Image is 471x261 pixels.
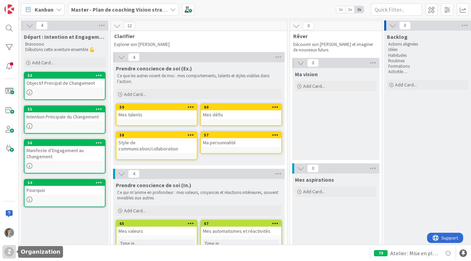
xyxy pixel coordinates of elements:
[25,106,105,121] div: 55Intention Principale du Changement
[201,221,281,227] div: 67
[116,104,197,119] div: 59Mes talents
[388,58,467,64] p: Routines
[117,73,281,84] p: Ce que les autres voient de moi : mes comportements, talents et styles visibles dans l’action.
[28,107,105,112] div: 55
[252,243,279,251] div: 22d 8h 55m
[303,189,325,195] span: Add Card...
[388,47,467,52] p: Idées
[307,164,319,173] span: 0
[201,104,281,110] div: 60
[25,112,105,121] div: Intention Principale du Changement
[201,110,281,119] div: Mes défis
[336,6,345,13] span: 1x
[116,65,192,72] span: Prendre conscience de soi (Ex.)
[201,132,281,147] div: 57Ma personnalité
[374,250,388,256] div: 79
[124,208,146,214] span: Add Card...
[4,4,14,14] img: Visit kanbanzone.com
[295,71,318,78] span: Ma vision
[25,186,105,195] div: Pourquoi
[117,190,281,201] p: Ce qui m’anime en profondeur : mes valeurs, croyances et réactions intérieures, souvent invisible...
[120,105,197,110] div: 59
[345,6,355,13] span: 2x
[388,64,467,69] p: Formations
[119,240,167,255] div: Time in [GEOGRAPHIC_DATA]
[204,133,281,137] div: 57
[293,42,374,53] p: Découvrir son [PERSON_NAME] et imaginer de nouveaux futurs
[21,249,60,255] h5: Organization
[116,132,197,138] div: 58
[371,3,422,16] input: Quick Filter...
[25,72,105,87] div: 53Objectif Principal de Changement
[307,59,319,67] span: 0
[204,105,281,110] div: 60
[167,243,168,251] span: :
[128,170,140,178] span: 4
[128,53,140,61] span: 4
[201,104,281,119] div: 60Mes défis
[204,221,281,226] div: 67
[116,221,197,235] div: 65Mes valeurs
[387,33,408,40] span: Backlog
[116,138,197,153] div: Style de communication/collaboration
[201,221,281,235] div: 67Mes automatismes et réactivités
[116,104,197,110] div: 59
[124,91,146,97] span: Add Card...
[201,132,281,138] div: 57
[295,176,334,183] span: Mes aspirations
[388,69,467,75] p: Activités ...
[116,132,197,153] div: 58Style de communication/collaboration
[120,221,197,226] div: 65
[303,22,314,30] span: 0
[293,33,373,39] span: Rêver
[25,140,105,161] div: 56Manifeste d’Engagement au Changement
[399,21,411,30] span: 0
[25,180,105,186] div: 54
[201,227,281,235] div: Mes automatismes et réactivités
[28,180,105,185] div: 54
[28,73,105,78] div: 53
[25,140,105,146] div: 56
[4,228,14,238] img: ZL
[25,72,105,79] div: 53
[25,180,105,195] div: 54Pourquoi
[116,227,197,235] div: Mes valeurs
[114,33,279,39] span: Clarifier
[355,6,364,13] span: 3x
[203,240,251,255] div: Time in [GEOGRAPHIC_DATA]
[168,243,195,251] div: 22d 8h 55m
[303,83,325,89] span: Add Card...
[28,141,105,145] div: 56
[35,5,53,14] span: Kanban
[124,22,135,30] span: 12
[25,146,105,161] div: Manifeste d’Engagement au Changement
[32,60,54,66] span: Add Card...
[395,82,417,88] span: Add Card...
[25,42,104,47] p: Bravoooo
[251,243,252,251] span: :
[36,21,48,30] span: 4
[25,47,104,52] p: Débutons cette aventure ensemble 💪
[388,42,467,47] p: Actions alignées
[116,182,191,189] span: Prendre conscience de soi (In.)
[116,221,197,227] div: 65
[390,249,439,257] span: Atelier : Mise en place kanban
[25,106,105,112] div: 55
[388,53,467,58] p: Habitudes
[71,6,197,13] b: Master - Plan de coaching Vision stratégique (OKR)
[201,138,281,147] div: Ma personnalité
[116,110,197,119] div: Mes talents
[4,247,14,257] div: Z
[14,1,31,9] span: Support
[114,42,279,47] p: Explorer son [PERSON_NAME]
[24,33,106,40] span: Départ : Intention et Engagement
[120,133,197,137] div: 58
[25,79,105,87] div: Objectif Principal de Changement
